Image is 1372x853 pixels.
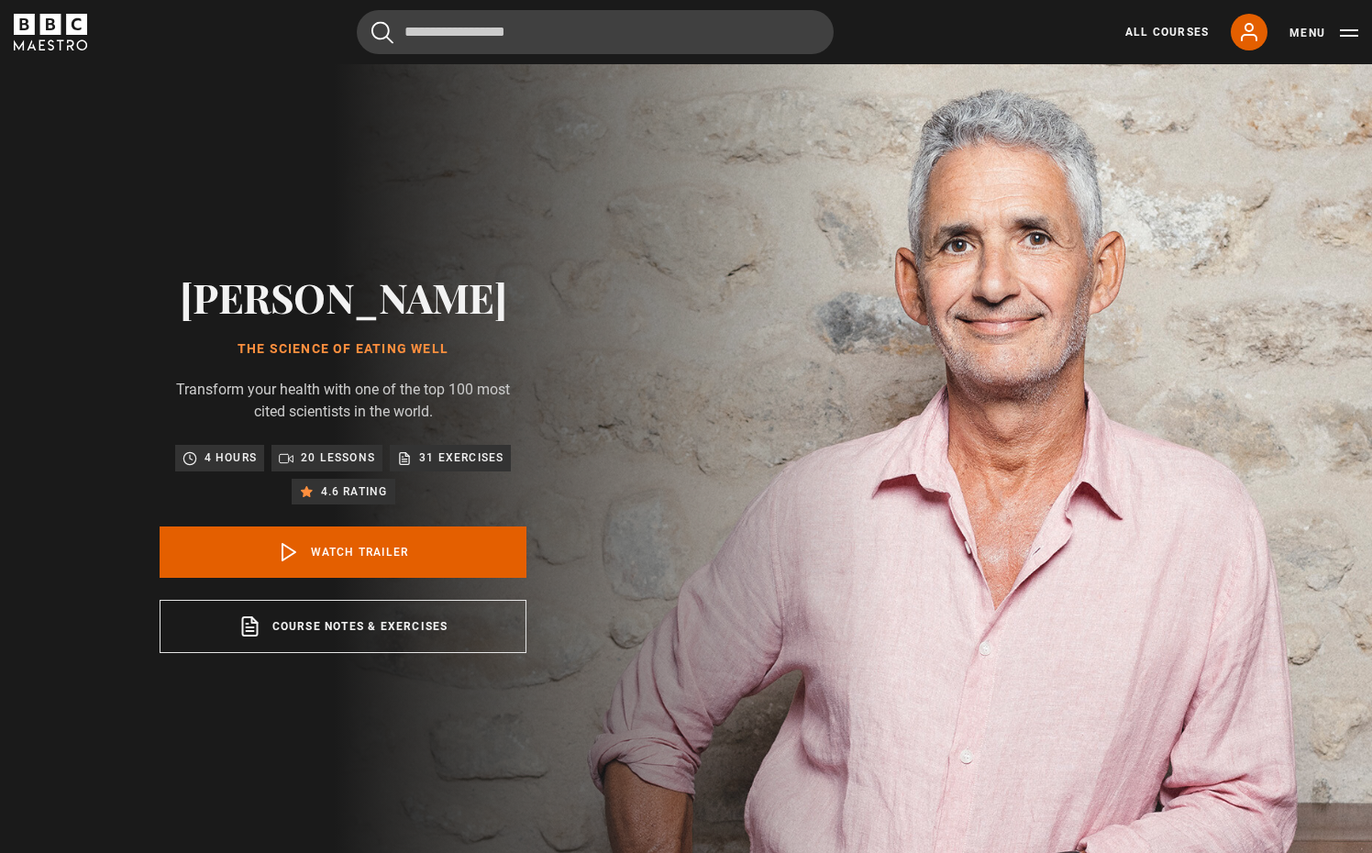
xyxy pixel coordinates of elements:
p: Transform your health with one of the top 100 most cited scientists in the world. [160,379,526,423]
button: Submit the search query [371,21,393,44]
h1: The Science of Eating Well [160,342,526,357]
p: 4.6 rating [321,482,388,501]
p: 4 hours [205,449,257,467]
a: Watch Trailer [160,526,526,578]
input: Search [357,10,834,54]
svg: BBC Maestro [14,14,87,50]
a: All Courses [1125,24,1209,40]
h2: [PERSON_NAME] [160,273,526,320]
p: 20 lessons [301,449,375,467]
a: Course notes & exercises [160,600,526,653]
button: Toggle navigation [1289,24,1358,42]
p: 31 exercises [419,449,503,467]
